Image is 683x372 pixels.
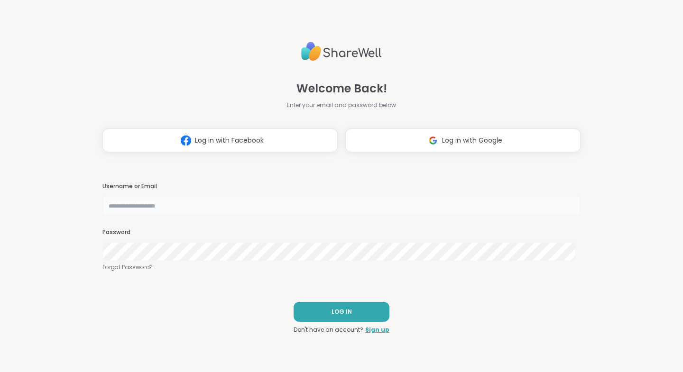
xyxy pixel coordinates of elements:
span: Log in with Google [442,136,502,145]
span: Enter your email and password below [287,101,396,109]
h3: Password [102,228,581,236]
span: LOG IN [332,308,352,316]
span: Welcome Back! [296,80,387,97]
img: ShareWell Logomark [177,132,195,149]
a: Sign up [365,326,389,334]
button: Log in with Google [345,128,581,152]
img: ShareWell Logomark [424,132,442,149]
button: Log in with Facebook [102,128,338,152]
span: Log in with Facebook [195,136,264,145]
span: Don't have an account? [294,326,363,334]
h3: Username or Email [102,182,581,191]
button: LOG IN [294,302,389,322]
a: Forgot Password? [102,263,581,272]
img: ShareWell Logo [301,38,382,65]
